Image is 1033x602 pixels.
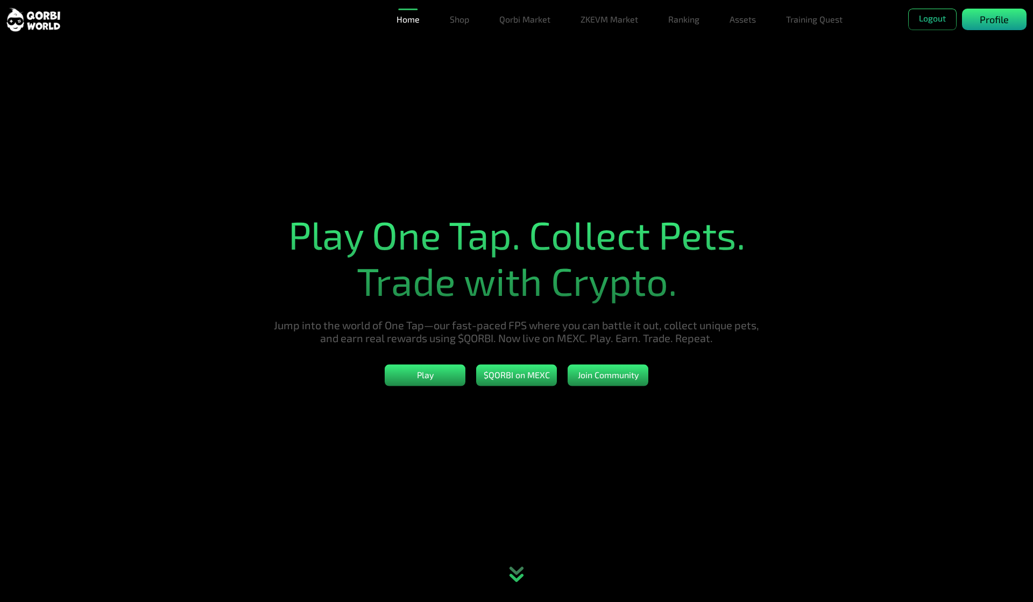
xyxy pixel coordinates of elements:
h1: Play One Tap. Collect Pets. Trade with Crypto. [265,210,768,303]
button: Play [385,365,465,386]
a: Training Quest [782,9,847,30]
button: Logout [908,9,957,30]
a: Home [392,9,424,30]
img: sticky brand-logo [6,7,60,32]
a: ZKEVM Market [576,9,642,30]
button: $QORBI on MEXC [476,365,557,386]
a: Qorbi Market [495,9,555,30]
h5: Jump into the world of One Tap—our fast-paced FPS where you can battle it out, collect unique pet... [265,318,768,344]
button: Join Community [568,365,648,386]
a: Shop [445,9,473,30]
a: Ranking [664,9,704,30]
a: Assets [725,9,760,30]
div: animation [493,554,540,602]
p: Profile [980,12,1009,27]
